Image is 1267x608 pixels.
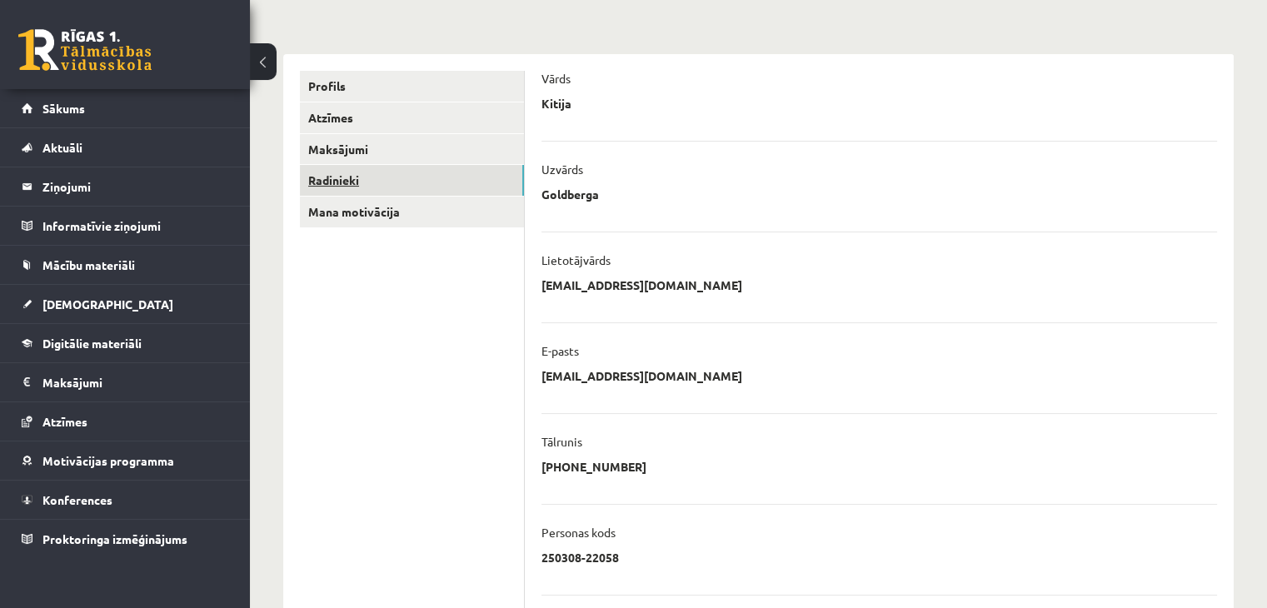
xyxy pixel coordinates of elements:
a: Atzīmes [22,402,229,441]
span: Proktoringa izmēģinājums [42,531,187,546]
a: Mana motivācija [300,197,524,227]
p: 250308-22058 [541,550,619,565]
span: Konferences [42,492,112,507]
a: Aktuāli [22,128,229,167]
span: Sākums [42,101,85,116]
a: Konferences [22,481,229,519]
a: Atzīmes [300,102,524,133]
p: [EMAIL_ADDRESS][DOMAIN_NAME] [541,368,742,383]
legend: Ziņojumi [42,167,229,206]
a: Rīgas 1. Tālmācības vidusskola [18,29,152,71]
legend: Maksājumi [42,363,229,401]
a: Sākums [22,89,229,127]
span: [DEMOGRAPHIC_DATA] [42,297,173,311]
span: Mācību materiāli [42,257,135,272]
a: Mācību materiāli [22,246,229,284]
p: Vārds [541,71,571,86]
p: Goldberga [541,187,599,202]
a: Informatīvie ziņojumi [22,207,229,245]
a: Motivācijas programma [22,441,229,480]
p: [EMAIL_ADDRESS][DOMAIN_NAME] [541,277,742,292]
span: Digitālie materiāli [42,336,142,351]
p: Kitija [541,96,571,111]
span: Atzīmes [42,414,87,429]
a: [DEMOGRAPHIC_DATA] [22,285,229,323]
p: [PHONE_NUMBER] [541,459,646,474]
legend: Informatīvie ziņojumi [42,207,229,245]
a: Digitālie materiāli [22,324,229,362]
a: Radinieki [300,165,524,196]
a: Ziņojumi [22,167,229,206]
span: Motivācijas programma [42,453,174,468]
p: Tālrunis [541,434,582,449]
a: Maksājumi [300,134,524,165]
a: Maksājumi [22,363,229,401]
span: Aktuāli [42,140,82,155]
p: Lietotājvārds [541,252,611,267]
p: E-pasts [541,343,579,358]
p: Personas kods [541,525,616,540]
a: Profils [300,71,524,102]
p: Uzvārds [541,162,583,177]
a: Proktoringa izmēģinājums [22,520,229,558]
